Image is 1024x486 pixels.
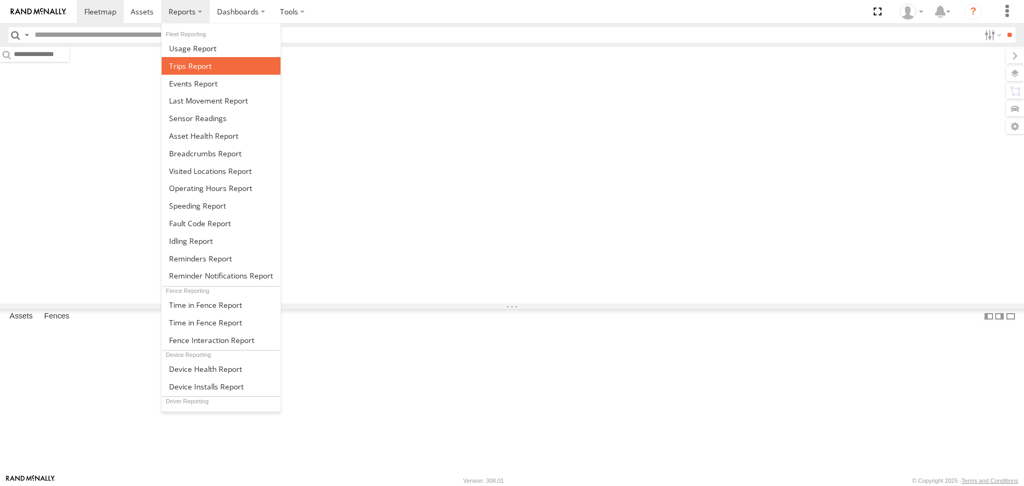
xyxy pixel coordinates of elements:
a: Sensor Readings [162,109,281,127]
a: Time in Fences Report [162,314,281,331]
a: Time in Fences Report [162,296,281,314]
label: Dock Summary Table to the Right [994,309,1005,324]
a: Idling Report [162,232,281,250]
a: Usage Report [162,39,281,57]
a: Reminders Report [162,250,281,267]
a: Fence Interaction Report [162,331,281,349]
a: Visit our Website [6,475,55,486]
a: Trips Report [162,57,281,75]
a: Asset Health Report [162,127,281,145]
i: ? [965,3,982,20]
label: Assets [4,309,38,324]
label: Search Filter Options [980,27,1003,43]
a: Device Installs Report [162,378,281,395]
a: Fleet Speed Report [162,197,281,214]
div: © Copyright 2025 - [912,477,1018,484]
div: Version: 308.01 [463,477,504,484]
div: Jayden Tizzone [896,4,927,20]
a: Breadcrumbs Report [162,145,281,162]
label: Dock Summary Table to the Left [983,309,994,324]
a: Visited Locations Report [162,162,281,180]
a: Service Reminder Notifications Report [162,267,281,285]
label: Fences [39,309,75,324]
img: rand-logo.svg [11,8,66,15]
a: Device Health Report [162,360,281,378]
label: Hide Summary Table [1005,309,1016,324]
a: Fault Code Report [162,214,281,232]
a: Full Events Report [162,75,281,92]
label: Map Settings [1006,119,1024,134]
label: Search Query [22,27,31,43]
a: Driver Performance Report [162,407,281,425]
a: Terms and Conditions [962,477,1018,484]
a: Asset Operating Hours Report [162,179,281,197]
a: Last Movement Report [162,92,281,109]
